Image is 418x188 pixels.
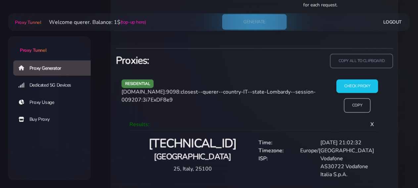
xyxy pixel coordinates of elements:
h3: Proxies: [116,54,251,67]
input: Copy [344,98,370,112]
li: Welcome querer. Balance: 1$ [41,18,146,26]
a: Buy Proxy [13,112,96,127]
a: Proxy Generator [13,60,96,76]
input: Check Proxy [336,79,378,93]
span: residential [121,79,154,88]
span: Proxy Tunnel [15,19,41,26]
a: Proxy Usage [13,95,96,110]
a: (top-up here) [120,19,146,26]
div: Vodafone [316,155,378,162]
span: Proxy Tunnel [20,47,46,53]
div: ISP: [255,155,316,162]
iframe: Webchat Widget [386,156,410,180]
a: Proxy Tunnel [14,17,41,28]
span: [DOMAIN_NAME]:9098:closest--querer--country-IT--state-Lombardy--session-009207:3i7ExDF8e9 [121,88,316,103]
div: Europe/[GEOGRAPHIC_DATA] [296,147,378,155]
input: copy all to clipboard [330,54,393,68]
h4: [GEOGRAPHIC_DATA] [135,151,251,162]
span: Results: [129,121,149,128]
div: AS30722 Vodafone Italia S.p.A. [316,162,378,178]
a: Dedicated 5G Devices [13,78,96,93]
a: Logout [383,16,402,28]
div: Timezone: [255,147,297,155]
div: [DATE] 21:02:32 [316,139,378,147]
h2: [TECHNICAL_ID] [135,136,251,152]
span: X [365,115,379,133]
div: Time: [255,139,316,147]
span: 25, Italy, 25100 [173,165,212,172]
a: Proxy Tunnel [8,36,91,54]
